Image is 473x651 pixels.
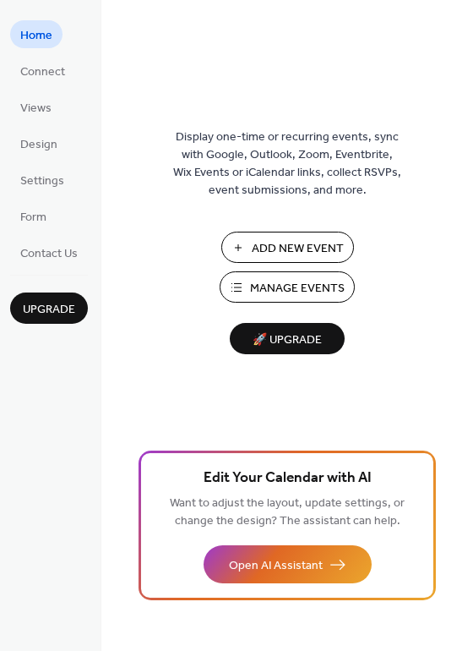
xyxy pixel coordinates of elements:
[20,172,64,190] span: Settings
[10,202,57,230] a: Form
[10,57,75,85] a: Connect
[221,232,354,263] button: Add New Event
[230,323,345,354] button: 🚀 Upgrade
[10,93,62,121] a: Views
[10,238,88,266] a: Contact Us
[229,557,323,575] span: Open AI Assistant
[204,545,372,583] button: Open AI Assistant
[20,27,52,45] span: Home
[173,129,401,200] span: Display one-time or recurring events, sync with Google, Outlook, Zoom, Eventbrite, Wix Events or ...
[220,271,355,303] button: Manage Events
[20,245,78,263] span: Contact Us
[23,301,75,319] span: Upgrade
[20,63,65,81] span: Connect
[250,280,345,298] span: Manage Events
[170,492,405,533] span: Want to adjust the layout, update settings, or change the design? The assistant can help.
[10,293,88,324] button: Upgrade
[10,166,74,194] a: Settings
[20,100,52,118] span: Views
[20,136,57,154] span: Design
[20,209,46,227] span: Form
[10,129,68,157] a: Design
[204,467,372,490] span: Edit Your Calendar with AI
[252,240,344,258] span: Add New Event
[10,20,63,48] a: Home
[240,329,334,352] span: 🚀 Upgrade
